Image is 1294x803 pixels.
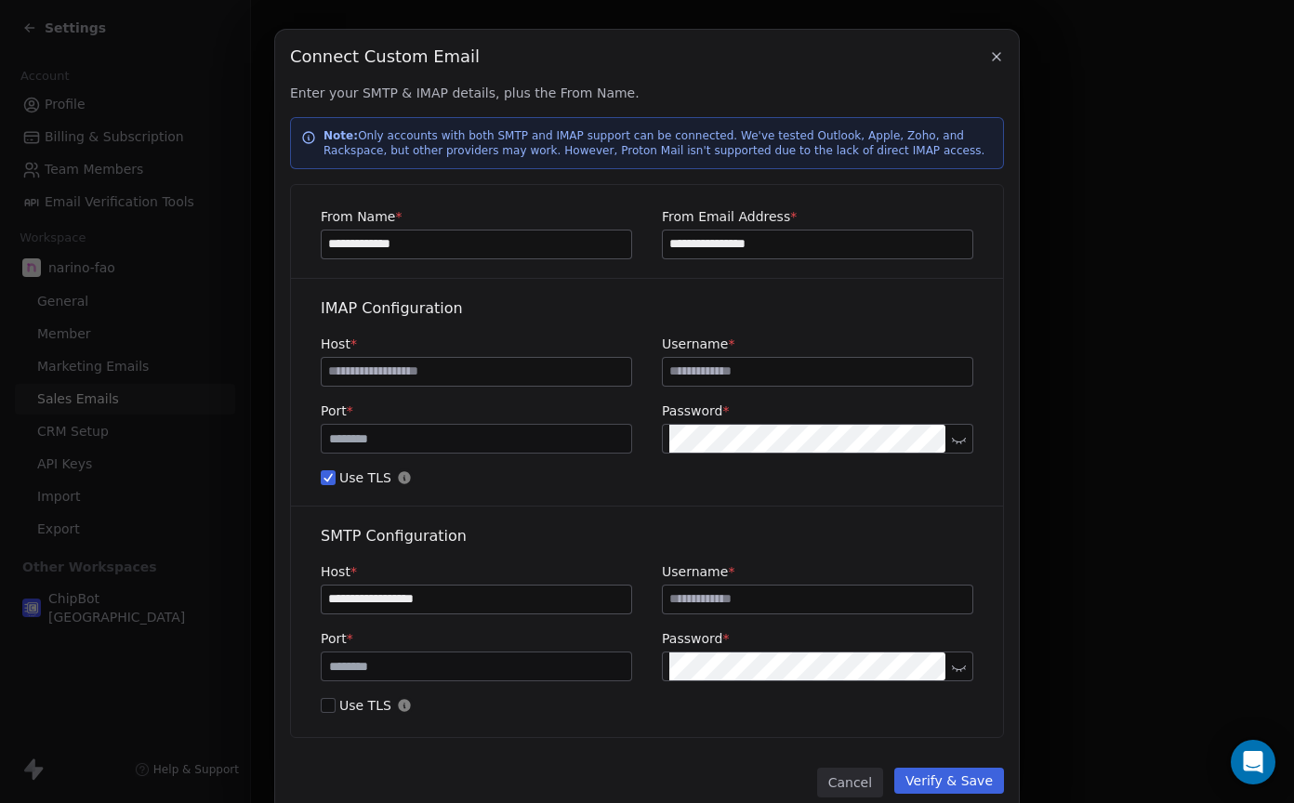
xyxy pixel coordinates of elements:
[321,468,973,487] span: Use TLS
[662,335,973,353] label: Username
[321,696,973,715] span: Use TLS
[321,562,632,581] label: Host
[290,45,480,69] span: Connect Custom Email
[321,401,632,420] label: Port
[662,207,973,226] label: From Email Address
[321,696,336,715] button: Use TLS
[321,525,973,547] div: SMTP Configuration
[817,768,883,797] button: Cancel
[894,768,1004,794] button: Verify & Save
[321,629,632,648] label: Port
[290,84,1004,102] span: Enter your SMTP & IMAP details, plus the From Name.
[323,128,993,158] p: Only accounts with both SMTP and IMAP support can be connected. We've tested Outlook, Apple, Zoho...
[321,297,973,320] div: IMAP Configuration
[662,562,973,581] label: Username
[321,335,632,353] label: Host
[662,401,973,420] label: Password
[662,629,973,648] label: Password
[321,207,632,226] label: From Name
[323,129,358,142] strong: Note:
[321,468,336,487] button: Use TLS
